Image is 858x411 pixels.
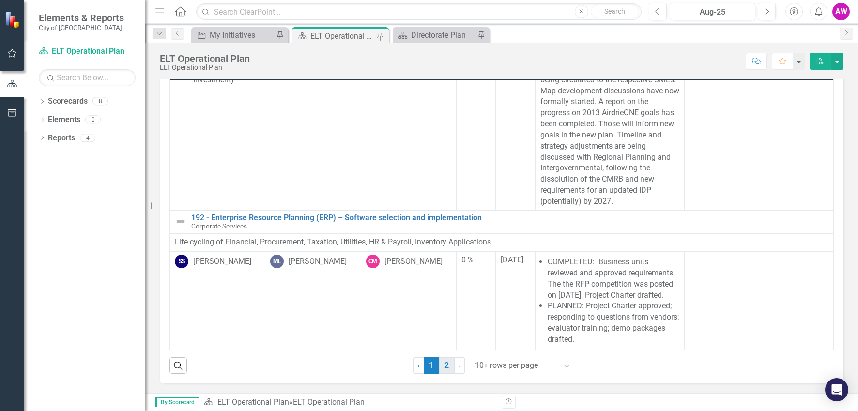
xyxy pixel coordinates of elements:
span: [DATE] [501,255,523,264]
button: Aug-25 [670,3,755,20]
a: ELT Operational Plan [217,397,289,407]
td: Double-Click to Edit [170,49,265,210]
div: [PERSON_NAME] [193,256,251,267]
div: [PERSON_NAME] [384,256,443,267]
img: Not Defined [175,216,186,228]
li: COMPLETED: Business units reviewed and approved requirements. The the RFP competition was posted ... [548,257,679,301]
div: » [204,397,494,408]
span: Elements & Reports [39,12,124,24]
td: Double-Click to Edit [361,49,456,210]
button: Search [591,5,639,18]
input: Search ClearPoint... [196,3,642,20]
td: Double-Click to Edit [265,49,361,210]
div: ELT Operational Plan [310,30,374,42]
small: City of [GEOGRAPHIC_DATA] [39,24,124,31]
span: By Scorecard [155,397,199,407]
input: Search Below... [39,69,136,86]
a: 2 [439,357,455,374]
span: Corporate Services [191,222,247,230]
div: ML [270,255,284,268]
img: ClearPoint Strategy [5,11,22,28]
span: › [459,361,461,370]
span: Search [604,7,625,15]
div: ELT Operational Plan [160,64,250,71]
li: PLANNED: Project Charter approved; responding to questions from vendors; evaluator training; demo... [548,301,679,345]
div: My Initiatives [210,29,274,41]
div: 4 [80,134,95,142]
div: ELT Operational Plan [160,53,250,64]
a: Reports [48,133,75,144]
div: SS [175,255,188,268]
div: 8 [92,97,108,106]
td: Double-Click to Edit [456,49,495,210]
a: Elements [48,114,80,125]
a: 192 - Enterprise Resource Planning (ERP) – Software selection and implementation [191,213,828,222]
a: ELT Operational Plan [39,46,136,57]
div: Aug-25 [673,6,752,18]
div: 0 [85,116,101,124]
div: ELT Operational Plan [293,397,365,407]
a: Scorecards [48,96,88,107]
div: Directorate Plan [411,29,475,41]
td: Double-Click to Edit [535,49,684,210]
a: My Initiatives [194,29,274,41]
span: 1 [424,357,439,374]
div: 0 % [461,255,490,266]
td: Double-Click to Edit [496,49,535,210]
div: Open Intercom Messenger [825,378,848,401]
div: CM [366,255,380,268]
p: The project team continues to work on policy development. Drafts sections are being circulated to... [540,52,679,207]
button: AW [832,3,850,20]
a: Directorate Plan [395,29,475,41]
span: ‹ [417,361,420,370]
td: Double-Click to Edit [684,49,833,210]
span: Life cycling of Financial, Procurement, Taxation, Utilities, HR & Payroll, Inventory Applications [175,237,491,246]
div: [PERSON_NAME] [289,256,347,267]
